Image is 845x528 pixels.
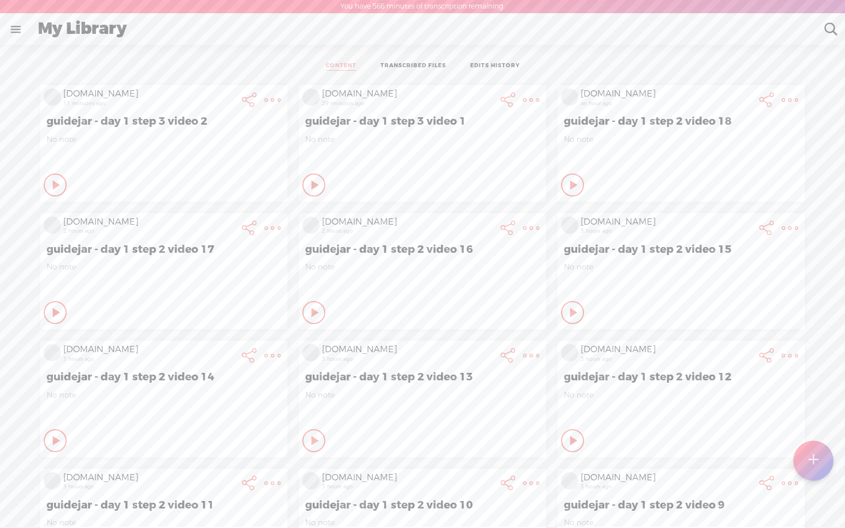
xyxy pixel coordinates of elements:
span: guidejar - day 1 step 2 video 14 [47,370,281,384]
span: No note [47,134,281,144]
span: No note [564,390,798,400]
div: [DOMAIN_NAME] [322,344,494,356]
div: 2 hours ago [63,228,236,234]
div: 3 hours ago [581,228,753,234]
div: [DOMAIN_NAME] [322,88,494,100]
div: [DOMAIN_NAME] [63,217,236,228]
span: guidejar - day 1 step 3 video 1 [305,114,540,128]
div: [DOMAIN_NAME] [63,344,236,356]
span: No note [305,518,540,527]
div: [DOMAIN_NAME] [581,88,753,100]
div: 2 hours ago [322,228,494,234]
div: 29 minutes ago [322,100,494,107]
img: videoLoading.png [302,472,320,490]
div: [DOMAIN_NAME] [63,88,236,100]
label: You have 566 minutes of transcription remaining. [340,2,505,11]
span: No note [305,390,540,400]
img: videoLoading.png [44,88,61,106]
div: 3 hours ago [322,483,494,490]
div: [DOMAIN_NAME] [63,472,236,484]
div: [DOMAIN_NAME] [322,217,494,228]
div: [DOMAIN_NAME] [581,472,753,484]
span: guidejar - day 1 step 2 video 11 [47,498,281,512]
div: 11 minutes ago [63,100,236,107]
div: [DOMAIN_NAME] [322,472,494,484]
span: guidejar - day 1 step 2 video 9 [564,498,798,512]
img: videoLoading.png [302,217,320,234]
img: videoLoading.png [561,472,578,490]
span: guidejar - day 1 step 2 video 12 [564,370,798,384]
div: 3 hours ago [581,356,753,363]
img: videoLoading.png [44,217,61,234]
div: My Library [30,14,816,44]
img: videoLoading.png [561,217,578,234]
div: 3 hours ago [581,483,753,490]
span: guidejar - day 1 step 2 video 16 [305,242,540,256]
span: No note [47,390,281,400]
span: guidejar - day 1 step 2 video 18 [564,114,798,128]
img: videoLoading.png [302,344,320,361]
div: an hour ago [581,100,753,107]
span: guidejar - day 1 step 2 video 13 [305,370,540,384]
span: guidejar - day 1 step 3 video 2 [47,114,281,128]
div: [DOMAIN_NAME] [581,344,753,356]
div: 3 hours ago [63,483,236,490]
span: No note [47,262,281,272]
span: No note [305,262,540,272]
span: No note [564,134,798,144]
img: videoLoading.png [561,88,578,106]
div: 3 hours ago [322,356,494,363]
span: guidejar - day 1 step 2 video 17 [47,242,281,256]
img: videoLoading.png [302,88,320,106]
span: guidejar - day 1 step 2 video 15 [564,242,798,256]
a: CONTENT [326,62,356,71]
div: [DOMAIN_NAME] [581,217,753,228]
div: 3 hours ago [63,356,236,363]
span: No note [564,262,798,272]
span: guidejar - day 1 step 2 video 10 [305,498,540,512]
img: videoLoading.png [561,344,578,361]
span: No note [564,518,798,527]
span: No note [47,518,281,527]
img: videoLoading.png [44,472,61,490]
a: EDITS HISTORY [470,62,520,71]
img: videoLoading.png [44,344,61,361]
a: TRANSCRIBED FILES [381,62,446,71]
span: No note [305,134,540,144]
